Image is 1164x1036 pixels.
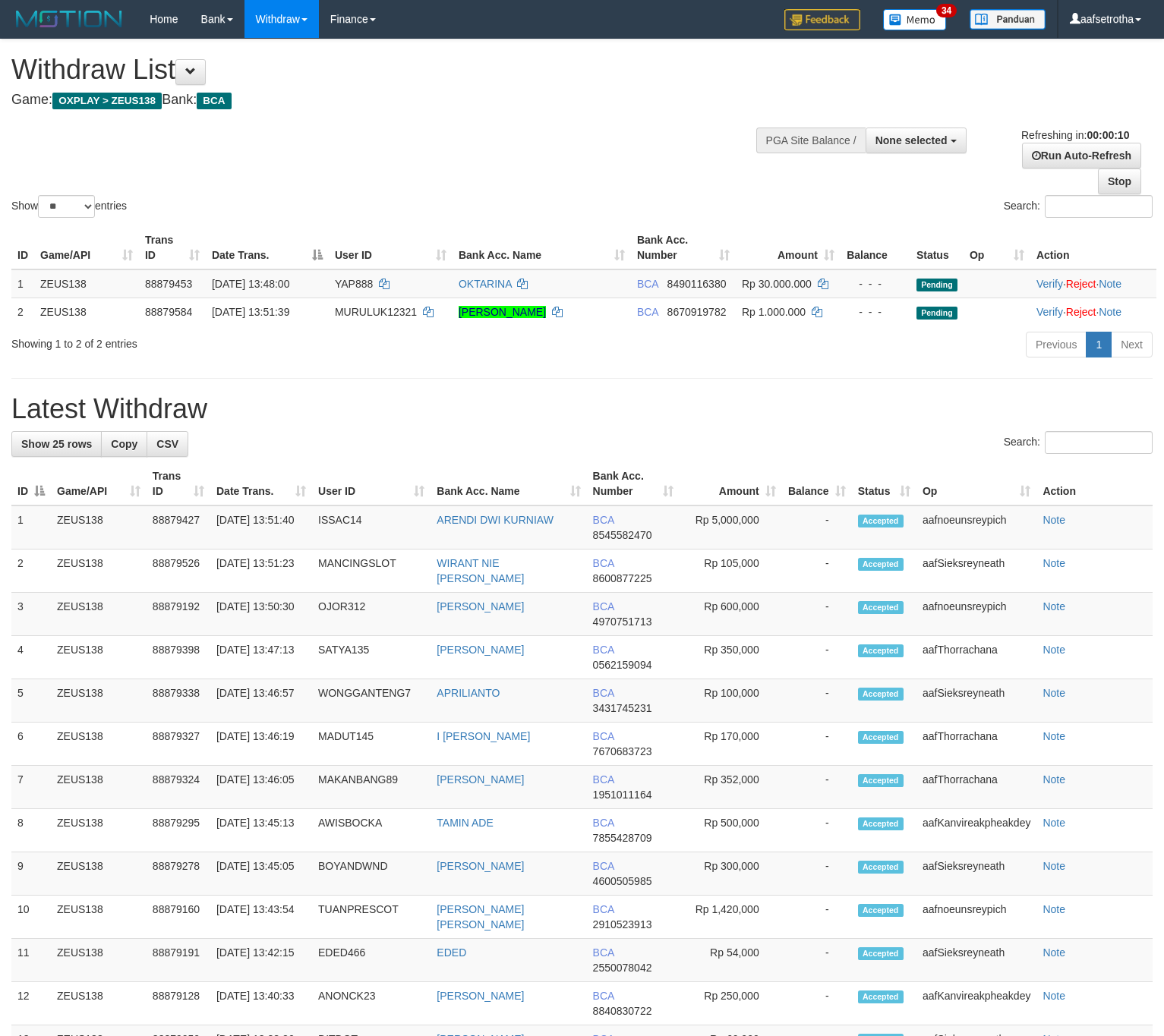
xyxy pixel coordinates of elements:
[437,644,524,656] a: [PERSON_NAME]
[964,226,1030,269] th: Op: activate to sort column ascending
[858,947,904,960] span: Accepted
[858,774,904,787] span: Accepted
[1036,278,1063,290] a: Verify
[936,4,957,17] span: 34
[593,962,652,974] span: Copy 2550078042 to clipboard
[782,593,852,636] td: -
[916,809,1036,852] td: aafKanvireakpheakdey
[34,226,139,269] th: Game/API: activate to sort column ascending
[916,982,1036,1025] td: aafKanvireakpheakdey
[593,817,614,829] span: BCA
[593,875,652,887] span: Copy 4600505985 to clipboard
[147,939,210,982] td: 88879191
[916,896,1036,939] td: aafnoeunsreypich
[916,636,1036,679] td: aafThorrachana
[147,431,188,457] a: CSV
[593,529,652,541] span: Copy 8545582470 to clipboard
[210,723,312,766] td: [DATE] 13:46:19
[858,817,904,830] span: Accepted
[1030,298,1156,326] td: · ·
[147,896,210,939] td: 88879160
[437,557,524,584] a: WIRANT NIE [PERSON_NAME]
[593,687,614,699] span: BCA
[858,515,904,527] span: Accepted
[742,306,806,318] span: Rp 1.000.000
[680,809,782,852] td: Rp 500,000
[312,939,431,982] td: EDED466
[197,93,231,109] span: BCA
[593,990,614,1002] span: BCA
[431,462,586,505] th: Bank Acc. Name: activate to sort column ascending
[312,679,431,723] td: WONGGANTENG7
[593,659,652,671] span: Copy 0562159094 to clipboard
[858,601,904,614] span: Accepted
[782,982,852,1025] td: -
[593,773,614,786] span: BCA
[593,572,652,584] span: Copy 8600877225 to clipboard
[51,462,147,505] th: Game/API: activate to sort column ascending
[210,679,312,723] td: [DATE] 13:46:57
[847,304,904,320] div: - - -
[11,939,51,982] td: 11
[742,278,812,290] span: Rp 30.000.000
[841,226,910,269] th: Balance
[587,462,680,505] th: Bank Acc. Number: activate to sort column ascending
[593,730,614,742] span: BCA
[147,766,210,809] td: 88879324
[51,982,147,1025] td: ZEUS138
[736,226,841,269] th: Amount: activate to sort column ascending
[11,982,51,1025] td: 12
[147,593,210,636] td: 88879192
[11,462,51,505] th: ID: activate to sort column descending
[329,226,453,269] th: User ID: activate to sort column ascending
[1004,195,1153,218] label: Search:
[875,134,948,146] span: None selected
[1043,644,1065,656] a: Note
[312,505,431,549] td: ISSAC14
[1043,817,1065,829] a: Note
[1030,226,1156,269] th: Action
[147,636,210,679] td: 88879398
[637,306,658,318] span: BCA
[11,269,34,298] td: 1
[145,306,192,318] span: 88879584
[858,644,904,657] span: Accepted
[680,939,782,982] td: Rp 54,000
[1045,431,1153,454] input: Search:
[916,679,1036,723] td: aafSieksreyneath
[21,438,92,450] span: Show 25 rows
[1036,306,1063,318] a: Verify
[312,549,431,593] td: MANCINGSLOT
[11,394,1153,424] h1: Latest Withdraw
[1036,462,1153,505] th: Action
[11,549,51,593] td: 2
[852,462,916,505] th: Status: activate to sort column ascending
[147,982,210,1025] td: 88879128
[210,593,312,636] td: [DATE] 13:50:30
[210,896,312,939] td: [DATE] 13:43:54
[667,306,727,318] span: Copy 8670919782 to clipboard
[680,462,782,505] th: Amount: activate to sort column ascending
[1111,332,1153,357] a: Next
[916,505,1036,549] td: aafnoeunsreypich
[1066,278,1096,290] a: Reject
[147,723,210,766] td: 88879327
[147,679,210,723] td: 88879338
[1043,557,1065,569] a: Note
[782,636,852,679] td: -
[782,766,852,809] td: -
[437,990,524,1002] a: [PERSON_NAME]
[111,438,137,450] span: Copy
[782,549,852,593] td: -
[11,55,761,85] h1: Withdraw List
[51,593,147,636] td: ZEUS138
[51,766,147,809] td: ZEUS138
[1099,278,1121,290] a: Note
[312,896,431,939] td: TUANPRESCOT
[210,809,312,852] td: [DATE] 13:45:13
[335,278,373,290] span: YAP888
[1043,730,1065,742] a: Note
[147,462,210,505] th: Trans ID: activate to sort column ascending
[782,896,852,939] td: -
[34,269,139,298] td: ZEUS138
